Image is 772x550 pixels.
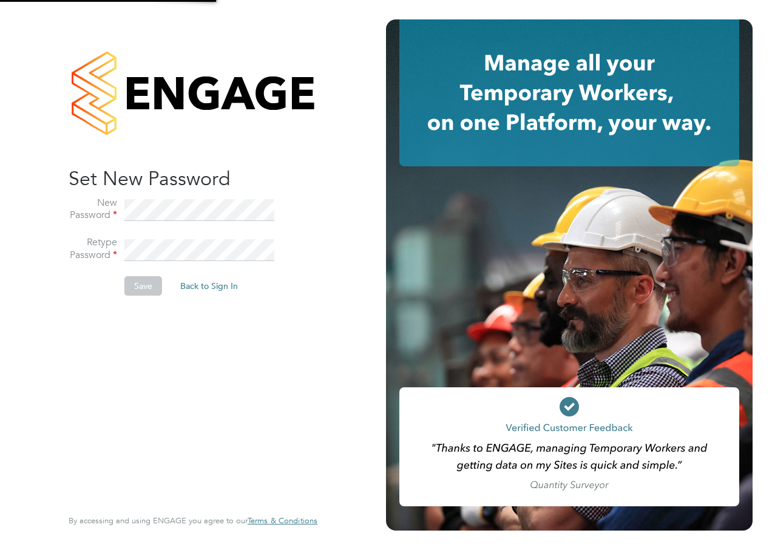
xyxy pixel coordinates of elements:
span: By accessing and using ENGAGE you agree to our [69,515,317,526]
label: Retype Password [69,236,117,262]
button: Save [124,276,162,296]
label: New Password [69,197,117,222]
button: Back to Sign In [171,276,248,296]
span: Terms & Conditions [248,515,317,526]
h2: Set New Password [69,166,305,192]
a: Terms & Conditions [248,516,317,526]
